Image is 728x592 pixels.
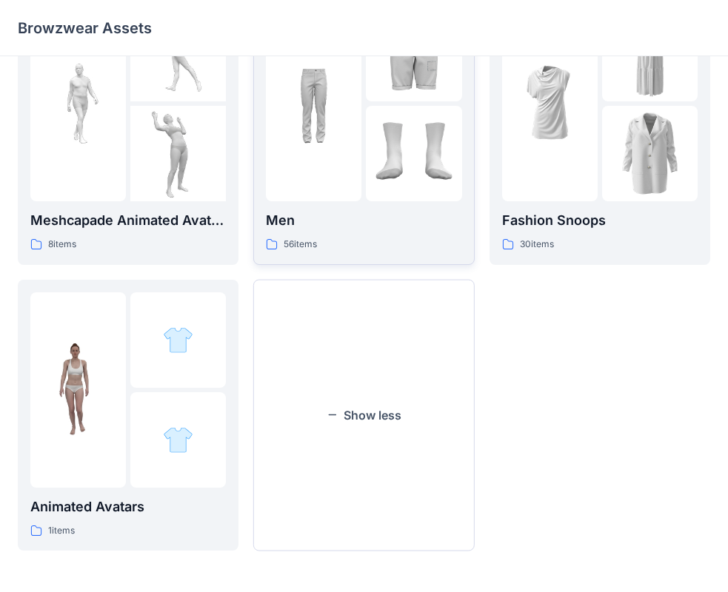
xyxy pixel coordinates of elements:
[18,280,238,551] a: folder 1folder 2folder 3Animated Avatars1items
[266,210,461,231] p: Men
[253,280,474,551] button: Show less
[163,425,193,455] img: folder 3
[30,55,126,151] img: folder 1
[266,55,361,151] img: folder 1
[18,18,152,38] p: Browzwear Assets
[48,237,76,252] p: 8 items
[30,210,226,231] p: Meshcapade Animated Avatars
[502,55,598,151] img: folder 1
[30,342,126,437] img: folder 1
[163,325,193,355] img: folder 2
[502,210,698,231] p: Fashion Snoops
[366,106,461,201] img: folder 3
[30,497,226,517] p: Animated Avatars
[130,106,226,201] img: folder 3
[520,237,554,252] p: 30 items
[602,106,698,201] img: folder 3
[48,523,75,539] p: 1 items
[284,237,317,252] p: 56 items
